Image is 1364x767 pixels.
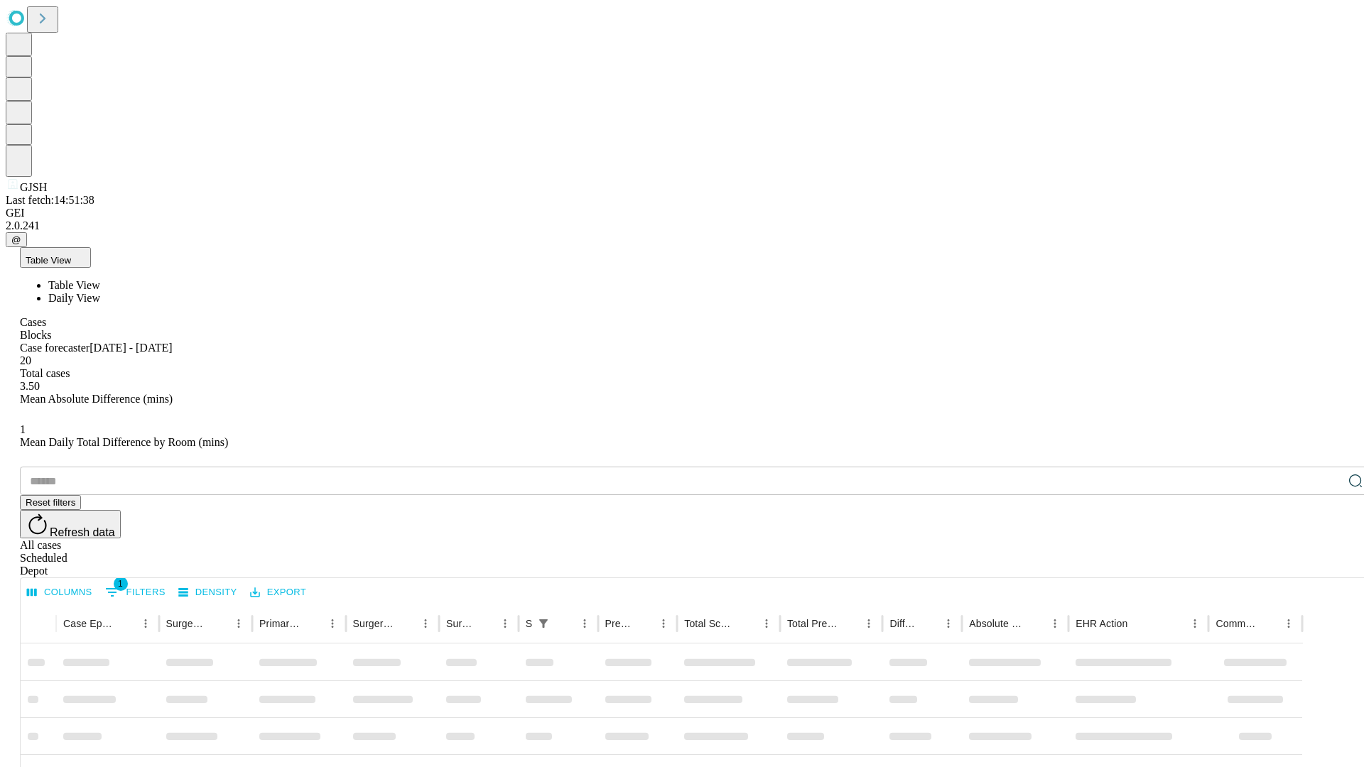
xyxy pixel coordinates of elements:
[1045,614,1065,633] button: Menu
[575,614,595,633] button: Menu
[175,582,241,604] button: Density
[11,234,21,245] span: @
[787,618,838,629] div: Total Predicted Duration
[229,614,249,633] button: Menu
[20,342,90,354] span: Case forecaster
[1216,618,1257,629] div: Comments
[20,367,70,379] span: Total cases
[48,279,100,291] span: Table View
[1025,614,1045,633] button: Sort
[323,614,342,633] button: Menu
[634,614,654,633] button: Sort
[20,393,173,405] span: Mean Absolute Difference (mins)
[20,495,81,510] button: Reset filters
[534,614,553,633] div: 1 active filter
[20,380,40,392] span: 3.50
[839,614,859,633] button: Sort
[6,219,1358,232] div: 2.0.241
[116,614,136,633] button: Sort
[102,581,169,604] button: Show filters
[1076,618,1127,629] div: EHR Action
[259,618,301,629] div: Primary Service
[20,247,91,268] button: Table View
[446,618,474,629] div: Surgery Date
[90,342,172,354] span: [DATE] - [DATE]
[889,618,917,629] div: Difference
[50,526,115,538] span: Refresh data
[396,614,416,633] button: Sort
[247,582,310,604] button: Export
[555,614,575,633] button: Sort
[20,436,228,448] span: Mean Daily Total Difference by Room (mins)
[938,614,958,633] button: Menu
[20,181,47,193] span: GJSH
[757,614,776,633] button: Menu
[303,614,323,633] button: Sort
[6,194,94,206] span: Last fetch: 14:51:38
[475,614,495,633] button: Sort
[136,614,156,633] button: Menu
[495,614,515,633] button: Menu
[166,618,207,629] div: Surgeon Name
[737,614,757,633] button: Sort
[1129,614,1149,633] button: Sort
[605,618,633,629] div: Predicted In Room Duration
[1279,614,1299,633] button: Menu
[63,618,114,629] div: Case Epic Id
[416,614,435,633] button: Menu
[20,423,26,435] span: 1
[353,618,394,629] div: Surgery Name
[26,497,75,508] span: Reset filters
[48,292,100,304] span: Daily View
[114,577,128,591] span: 1
[6,207,1358,219] div: GEI
[1259,614,1279,633] button: Sort
[654,614,673,633] button: Menu
[534,614,553,633] button: Show filters
[20,354,31,366] span: 20
[684,618,735,629] div: Total Scheduled Duration
[6,232,27,247] button: @
[23,582,96,604] button: Select columns
[1185,614,1205,633] button: Menu
[969,618,1024,629] div: Absolute Difference
[26,255,71,266] span: Table View
[859,614,879,633] button: Menu
[20,510,121,538] button: Refresh data
[209,614,229,633] button: Sort
[919,614,938,633] button: Sort
[526,618,532,629] div: Scheduled In Room Duration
